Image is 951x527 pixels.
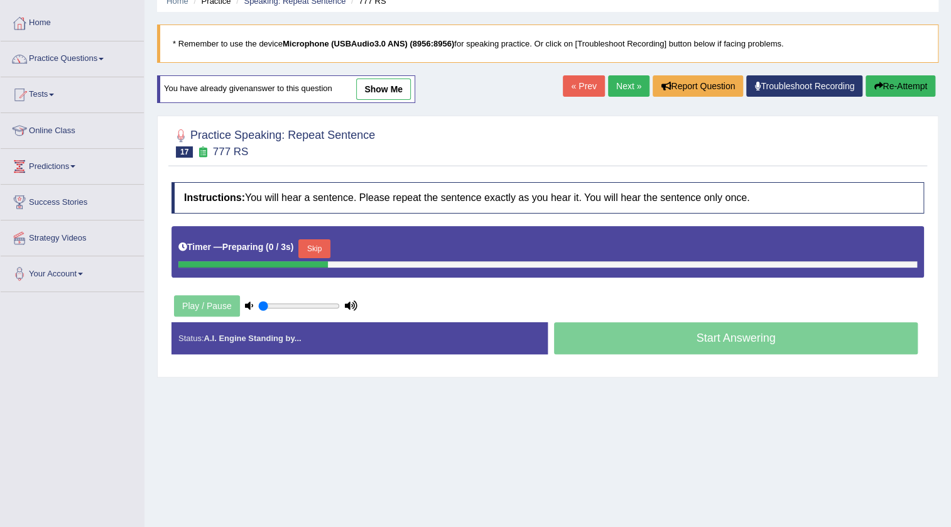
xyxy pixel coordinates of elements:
a: Success Stories [1,185,144,216]
blockquote: * Remember to use the device for speaking practice. Or click on [Troubleshoot Recording] button b... [157,24,938,63]
a: Online Class [1,113,144,144]
a: show me [356,79,411,100]
b: 0 / 3s [269,242,291,252]
h5: Timer — [178,242,293,252]
a: Your Account [1,256,144,288]
button: Skip [298,239,330,258]
div: You have already given answer to this question [157,75,415,103]
a: Next » [608,75,649,97]
a: Troubleshoot Recording [746,75,862,97]
a: Predictions [1,149,144,180]
a: Tests [1,77,144,109]
a: Practice Questions [1,41,144,73]
span: 17 [176,146,193,158]
strong: A.I. Engine Standing by... [204,334,301,343]
a: Strategy Videos [1,220,144,252]
b: Instructions: [184,192,245,203]
b: ( [266,242,269,252]
h4: You will hear a sentence. Please repeat the sentence exactly as you hear it. You will hear the se... [171,182,924,214]
div: Status: [171,322,548,354]
b: Microphone (USBAudio3.0 ANS) (8956:8956) [283,39,454,48]
b: ) [291,242,294,252]
small: 777 RS [213,146,249,158]
a: Home [1,6,144,37]
button: Report Question [653,75,743,97]
small: Exam occurring question [196,146,209,158]
a: « Prev [563,75,604,97]
h2: Practice Speaking: Repeat Sentence [171,126,375,158]
b: Preparing [222,242,263,252]
button: Re-Attempt [866,75,935,97]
